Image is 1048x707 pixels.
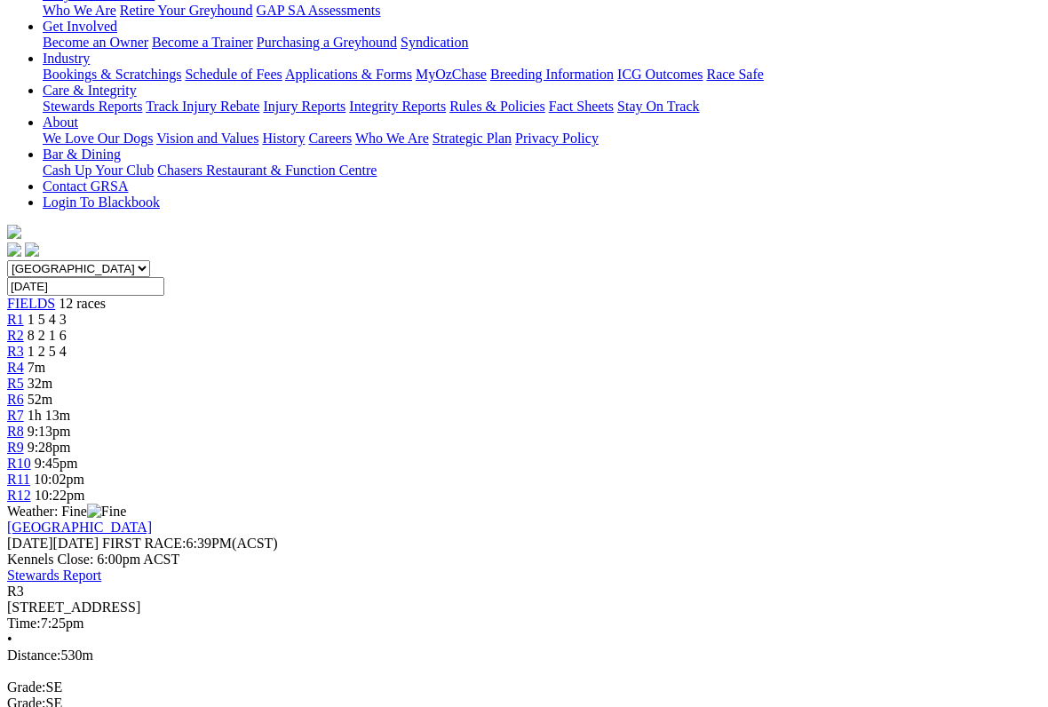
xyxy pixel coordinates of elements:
[87,504,126,520] img: Fine
[449,99,545,114] a: Rules & Policies
[355,131,429,146] a: Who We Are
[416,67,487,82] a: MyOzChase
[262,131,305,146] a: History
[7,616,41,631] span: Time:
[43,67,1041,83] div: Industry
[43,3,116,18] a: Who We Are
[43,19,117,34] a: Get Involved
[146,99,259,114] a: Track Injury Rebate
[7,504,126,519] span: Weather: Fine
[43,131,153,146] a: We Love Our Dogs
[157,163,377,178] a: Chasers Restaurant & Function Centre
[257,3,381,18] a: GAP SA Assessments
[7,344,24,359] a: R3
[43,163,154,178] a: Cash Up Your Club
[43,35,1041,51] div: Get Involved
[7,312,24,327] a: R1
[28,344,67,359] span: 1 2 5 4
[43,3,1041,19] div: Greyhounds as Pets
[102,536,278,551] span: 6:39PM(ACST)
[43,163,1041,179] div: Bar & Dining
[7,536,53,551] span: [DATE]
[285,67,412,82] a: Applications & Forms
[43,99,142,114] a: Stewards Reports
[43,99,1041,115] div: Care & Integrity
[28,440,71,455] span: 9:28pm
[7,328,24,343] a: R2
[35,456,78,471] span: 9:45pm
[28,312,67,327] span: 1 5 4 3
[7,600,1041,616] div: [STREET_ADDRESS]
[43,51,90,66] a: Industry
[7,472,30,487] a: R11
[35,488,85,503] span: 10:22pm
[43,67,181,82] a: Bookings & Scratchings
[156,131,258,146] a: Vision and Values
[28,408,70,423] span: 1h 13m
[25,242,39,257] img: twitter.svg
[7,647,60,663] span: Distance:
[43,35,148,50] a: Become an Owner
[7,296,55,311] a: FIELDS
[257,35,397,50] a: Purchasing a Greyhound
[7,584,24,599] span: R3
[43,195,160,210] a: Login To Blackbook
[308,131,352,146] a: Careers
[263,99,345,114] a: Injury Reports
[185,67,282,82] a: Schedule of Fees
[349,99,446,114] a: Integrity Reports
[401,35,468,50] a: Syndication
[7,456,31,471] a: R10
[7,679,46,695] span: Grade:
[490,67,614,82] a: Breeding Information
[7,488,31,503] a: R12
[7,632,12,647] span: •
[7,225,21,239] img: logo-grsa-white.png
[102,536,186,551] span: FIRST RACE:
[34,472,84,487] span: 10:02pm
[43,179,128,194] a: Contact GRSA
[515,131,599,146] a: Privacy Policy
[28,392,52,407] span: 52m
[43,83,137,98] a: Care & Integrity
[7,440,24,455] a: R9
[433,131,512,146] a: Strategic Plan
[7,360,24,375] a: R4
[7,277,164,296] input: Select date
[7,536,99,551] span: [DATE]
[43,147,121,162] a: Bar & Dining
[43,131,1041,147] div: About
[7,424,24,439] a: R8
[7,552,1041,568] div: Kennels Close: 6:00pm ACST
[28,424,71,439] span: 9:13pm
[120,3,253,18] a: Retire Your Greyhound
[28,376,52,391] span: 32m
[617,67,703,82] a: ICG Outcomes
[28,328,67,343] span: 8 2 1 6
[7,392,24,407] a: R6
[7,568,101,583] a: Stewards Report
[28,360,45,375] span: 7m
[549,99,614,114] a: Fact Sheets
[617,99,699,114] a: Stay On Track
[152,35,253,50] a: Become a Trainer
[7,376,24,391] a: R5
[59,296,106,311] span: 12 races
[7,242,21,257] img: facebook.svg
[7,616,1041,632] div: 7:25pm
[7,408,24,423] a: R7
[7,520,152,535] a: [GEOGRAPHIC_DATA]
